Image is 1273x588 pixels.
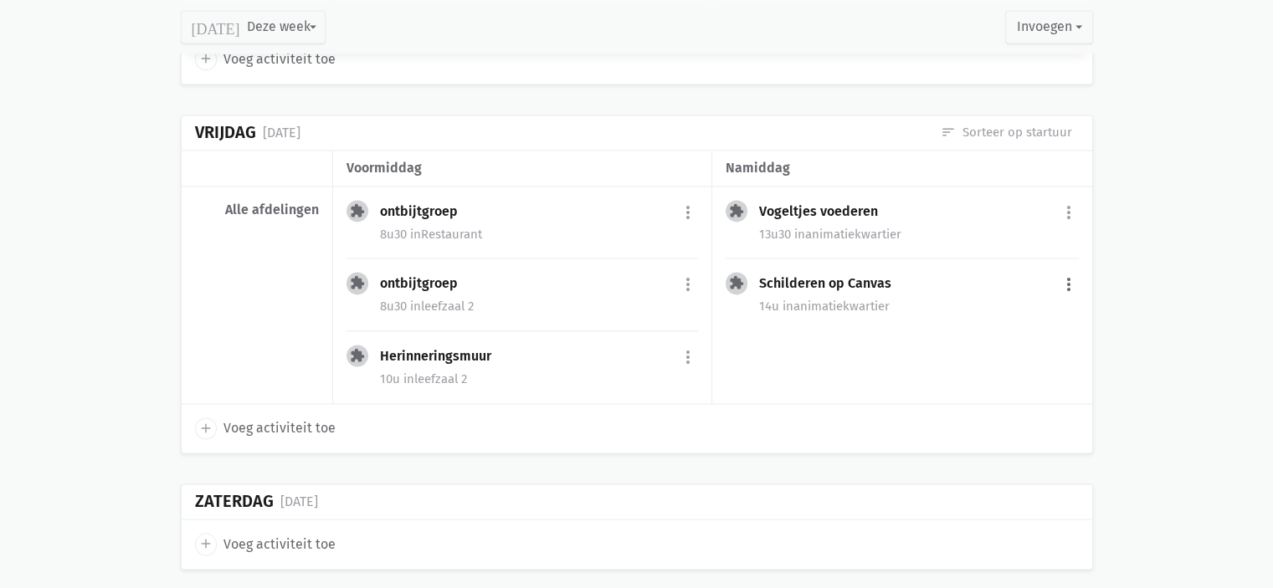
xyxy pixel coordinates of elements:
span: in [794,227,805,242]
span: in [410,299,421,314]
i: [DATE] [192,19,240,34]
div: Vrijdag [195,123,256,142]
span: leefzaal 2 [403,371,467,386]
a: Sorteer op startuur [941,123,1072,141]
span: leefzaal 2 [410,299,474,314]
span: 13u30 [759,227,791,242]
button: Invoegen [1005,10,1092,43]
div: Alle afdelingen [195,202,319,218]
span: in [783,299,793,314]
span: animatiekwartier [794,227,901,242]
span: animatiekwartier [783,299,890,314]
div: Schilderen op Canvas [759,275,905,292]
i: add [198,536,213,551]
span: Voeg activiteit toe [223,417,336,439]
span: 10u [380,371,400,386]
a: add Voeg activiteit toe [195,533,336,555]
span: in [410,227,421,242]
i: extension [350,275,365,290]
div: [DATE] [263,122,300,144]
span: 8u30 [380,299,407,314]
i: extension [350,348,365,363]
span: in [403,371,414,386]
a: add Voeg activiteit toe [195,48,336,69]
i: extension [729,203,744,218]
i: extension [350,203,365,218]
div: Zaterdag [195,492,274,511]
span: Restaurant [410,227,482,242]
div: Vogeltjes voederen [759,203,891,220]
i: add [198,421,213,436]
i: extension [729,275,744,290]
a: add Voeg activiteit toe [195,417,336,439]
span: 14u [759,299,779,314]
div: [DATE] [280,491,318,513]
span: Voeg activiteit toe [223,49,336,70]
button: Deze week [181,10,326,43]
div: namiddag [726,157,1078,179]
div: ontbijtgroep [380,275,471,292]
span: Voeg activiteit toe [223,534,336,555]
span: 8u30 [380,227,407,242]
i: add [198,51,213,66]
i: sort [941,125,956,140]
div: Herinneringsmuur [380,348,505,365]
div: voormiddag [346,157,698,179]
div: ontbijtgroep [380,203,471,220]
